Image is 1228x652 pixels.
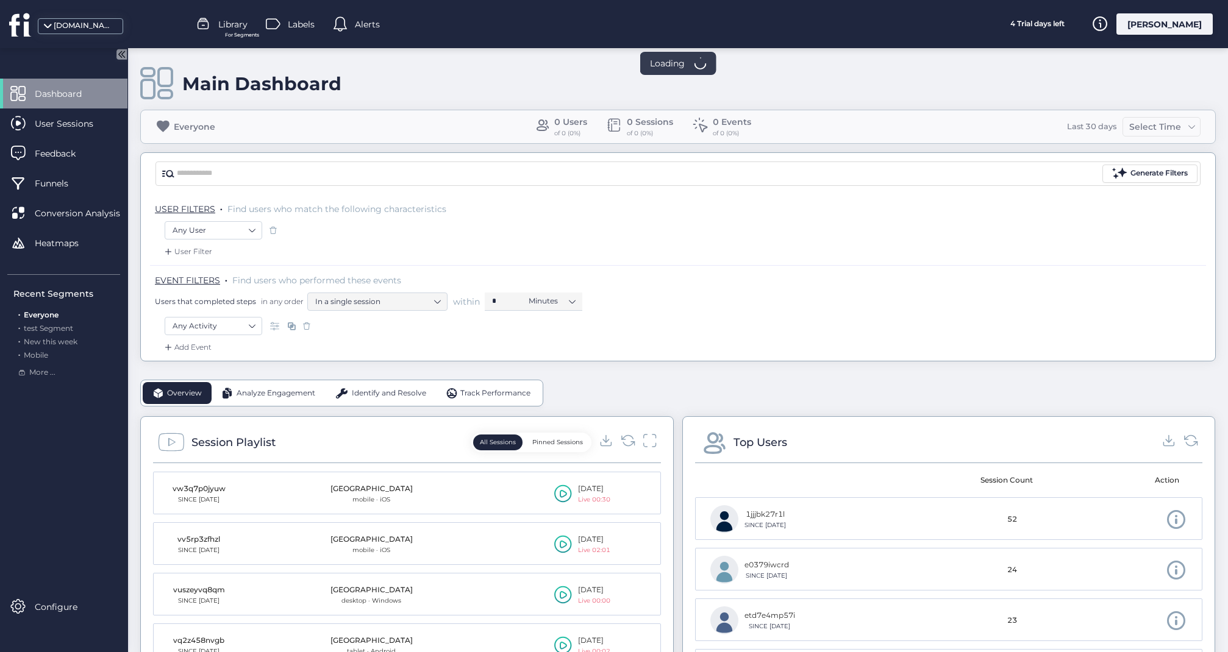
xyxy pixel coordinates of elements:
span: Funnels [35,177,87,190]
div: desktop · Windows [330,596,413,606]
div: vq2z458nvgb [168,635,229,647]
span: within [453,296,480,308]
div: SINCE [DATE] [168,545,229,555]
span: 24 [1007,564,1017,576]
div: Live 00:30 [578,495,610,505]
nz-select-item: Minutes [529,292,575,310]
div: 1jjjbk27r1l [744,509,786,520]
div: [GEOGRAPHIC_DATA] [330,483,413,495]
div: User Filter [162,246,212,258]
span: Configure [35,600,96,614]
div: Live 02:01 [578,545,610,555]
span: . [18,348,20,360]
div: mobile · iOS [330,495,413,505]
span: . [18,335,20,346]
nz-select-item: Any Activity [173,317,254,335]
span: Identify and Resolve [352,388,426,399]
nz-select-item: Any User [173,221,254,239]
div: [DATE] [578,483,610,495]
div: Live 00:00 [578,596,610,606]
span: EVENT FILTERS [155,275,220,286]
div: e0379iwcrd [744,559,789,571]
span: . [220,201,223,213]
div: etd7e4mp57i [744,610,795,622]
div: Add Event [162,341,212,353]
button: Generate Filters [1102,165,1198,183]
span: For Segments [225,31,259,39]
span: Conversion Analysis [35,207,138,220]
div: SINCE [DATE] [168,495,229,505]
div: SINCE [DATE] [744,571,789,581]
span: Feedback [35,147,94,160]
div: [DATE] [578,584,610,596]
span: Heatmaps [35,236,97,250]
button: All Sessions [473,434,523,450]
mat-header-cell: Action [1069,463,1194,497]
div: [GEOGRAPHIC_DATA] [330,584,413,596]
span: Track Performance [460,388,530,399]
div: SINCE [DATE] [168,596,229,606]
div: 4 Trial days left [991,13,1083,35]
div: Top Users [734,434,787,451]
div: Recent Segments [13,287,120,300]
span: test Segment [24,324,73,333]
div: [PERSON_NAME] [1116,13,1213,35]
span: Find users who performed these events [232,275,401,286]
span: User Sessions [35,117,112,130]
div: Session Playlist [191,434,276,451]
div: vw3q7p0jyuw [168,483,229,495]
div: [DOMAIN_NAME] [54,20,115,32]
span: Overview [167,388,202,399]
span: 23 [1007,615,1017,626]
div: SINCE [DATE] [744,622,795,631]
span: Analyze Engagement [237,388,315,399]
span: . [18,308,20,319]
span: Alerts [355,18,380,31]
div: [DATE] [578,635,610,647]
div: [DATE] [578,534,610,545]
span: . [225,272,227,285]
div: Main Dashboard [182,73,341,95]
span: Mobile [24,350,48,360]
span: Users that completed steps [155,296,256,307]
span: Labels [288,18,315,31]
div: [GEOGRAPHIC_DATA] [330,635,413,647]
button: Pinned Sessions [526,434,590,450]
span: 52 [1007,514,1017,525]
span: USER FILTERS [155,204,215,214]
div: mobile · iOS [330,545,413,555]
div: vuszeyvq8qm [168,584,229,596]
span: . [18,321,20,333]
span: Loading [650,57,685,70]
span: More ... [29,367,55,378]
div: [GEOGRAPHIC_DATA] [330,534,413,545]
div: Generate Filters [1130,168,1188,179]
span: New this week [24,337,77,346]
span: Find users who match the following characteristics [227,204,446,214]
span: Everyone [24,310,59,319]
nz-select-item: In a single session [315,292,440,311]
div: SINCE [DATE] [744,520,786,530]
span: in any order [259,296,304,307]
span: Library [218,18,248,31]
mat-header-cell: Session Count [944,463,1069,497]
div: vv5rp3zfhzl [168,534,229,545]
span: Dashboard [35,87,100,101]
